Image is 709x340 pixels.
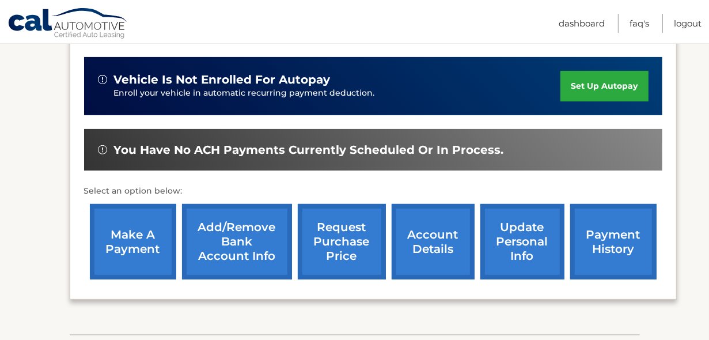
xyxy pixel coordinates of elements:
[98,75,107,84] img: alert-white.svg
[298,204,386,279] a: request purchase price
[98,145,107,154] img: alert-white.svg
[114,87,561,100] p: Enroll your vehicle in automatic recurring payment deduction.
[480,204,564,279] a: update personal info
[90,204,176,279] a: make a payment
[560,71,648,101] a: set up autopay
[674,14,702,33] a: Logout
[392,204,475,279] a: account details
[630,14,649,33] a: FAQ's
[570,204,657,279] a: payment history
[7,7,128,41] a: Cal Automotive
[182,204,292,279] a: Add/Remove bank account info
[114,143,504,157] span: You have no ACH payments currently scheduled or in process.
[559,14,605,33] a: Dashboard
[84,184,662,198] p: Select an option below:
[114,73,331,87] span: vehicle is not enrolled for autopay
